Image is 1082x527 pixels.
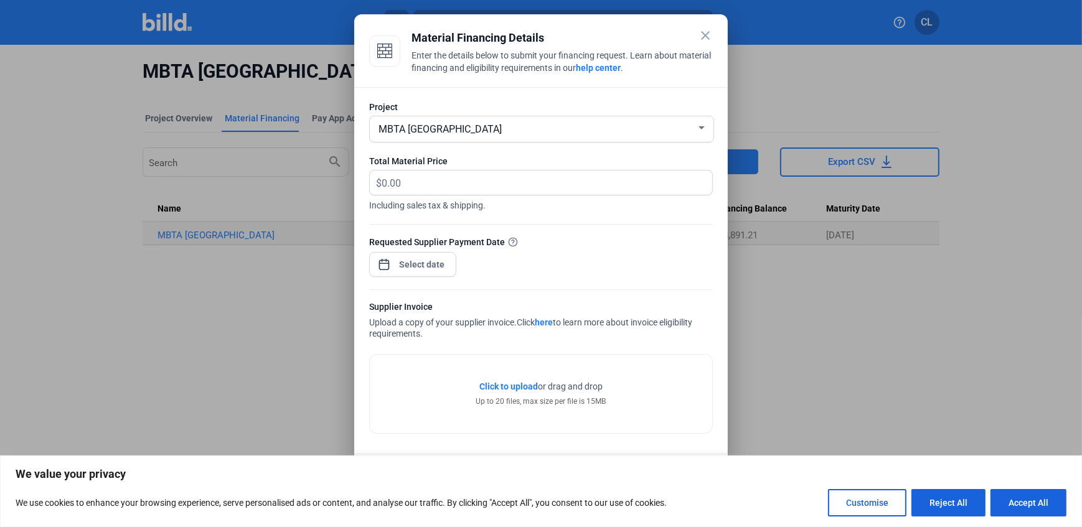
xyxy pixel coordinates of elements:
[535,317,553,327] a: here
[369,301,713,342] div: Upload a copy of your supplier invoice.
[476,396,606,407] div: Up to 20 files, max size per file is 15MB
[16,467,1066,482] p: We value your privacy
[479,381,538,391] span: Click to upload
[370,170,382,191] span: $
[369,195,713,212] span: Including sales tax & shipping.
[576,63,621,73] a: help center
[369,101,713,113] div: Project
[378,252,390,264] button: Open calendar
[369,301,713,316] div: Supplier Invoice
[369,317,692,338] span: Click to learn more about invoice eligibility requirements.
[412,29,713,47] div: Material Financing Details
[621,63,623,73] span: .
[16,495,667,510] p: We use cookies to enhance your browsing experience, serve personalised ads or content, and analys...
[369,235,713,248] div: Requested Supplier Payment Date
[395,257,449,272] input: Select date
[828,489,906,516] button: Customise
[412,49,713,77] div: Enter the details below to submit your financing request. Learn about material financing and elig...
[911,489,986,516] button: Reject All
[698,28,713,43] mat-icon: close
[379,123,502,135] span: MBTA [GEOGRAPHIC_DATA]
[538,380,603,393] span: or drag and drop
[382,170,698,195] input: 0.00
[990,489,1066,516] button: Accept All
[369,155,713,167] div: Total Material Price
